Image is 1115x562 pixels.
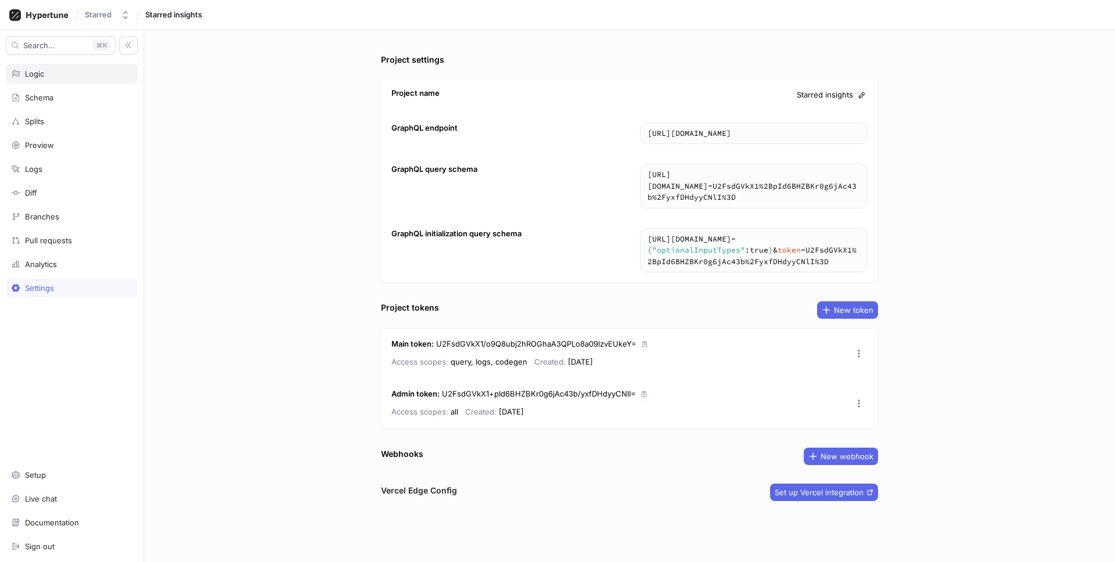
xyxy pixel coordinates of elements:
[391,389,440,398] strong: Admin token :
[25,518,79,527] div: Documentation
[391,407,448,416] span: Access scopes:
[80,5,135,24] button: Starred
[25,542,55,551] div: Sign out
[391,405,458,419] p: all
[381,53,444,66] div: Project settings
[391,339,434,348] strong: Main token :
[391,88,440,99] div: Project name
[25,164,42,174] div: Logs
[85,10,111,20] div: Starred
[25,117,44,126] div: Splits
[25,236,72,245] div: Pull requests
[465,405,524,419] p: [DATE]
[834,307,873,314] span: New token
[23,42,55,49] span: Search...
[6,513,138,532] a: Documentation
[641,164,867,208] textarea: [URL][DOMAIN_NAME]
[145,10,202,19] span: Starred insights
[391,164,477,175] div: GraphQL query schema
[821,453,873,460] span: New webhook
[534,355,593,369] p: [DATE]
[817,301,878,319] button: New token
[391,123,458,134] div: GraphQL endpoint
[25,93,53,102] div: Schema
[25,69,44,78] div: Logic
[641,123,867,144] textarea: [URL][DOMAIN_NAME]
[391,355,527,369] p: query, logs, codegen
[25,283,54,293] div: Settings
[6,36,116,55] button: Search...K
[25,188,37,197] div: Diff
[641,229,867,272] textarea: https://[DOMAIN_NAME]/schema?body={"optionalInputTypes":true}&token=U2FsdGVkX1%2BpId6BHZBKr0g6jAc...
[442,389,636,398] span: U2FsdGVkX1+pId6BHZBKr0g6jAc43b/yxfDHdyyCNlI=
[534,357,566,366] span: Created:
[391,228,521,240] div: GraphQL initialization query schema
[25,470,46,480] div: Setup
[25,260,57,269] div: Analytics
[25,212,59,221] div: Branches
[25,140,54,150] div: Preview
[391,357,448,366] span: Access scopes:
[770,484,878,501] button: Set up Vercel integration
[465,407,497,416] span: Created:
[381,448,423,460] div: Webhooks
[25,494,57,503] div: Live chat
[804,448,878,465] button: New webhook
[436,339,636,348] span: U2FsdGVkX1/o9Q8ubj2hROGhaA3QPLo8a09lzvEUkeY=
[775,489,864,496] span: Set up Vercel integration
[381,484,457,496] h3: Vercel Edge Config
[381,301,439,314] div: Project tokens
[92,39,110,51] div: K
[797,89,853,101] span: Starred insights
